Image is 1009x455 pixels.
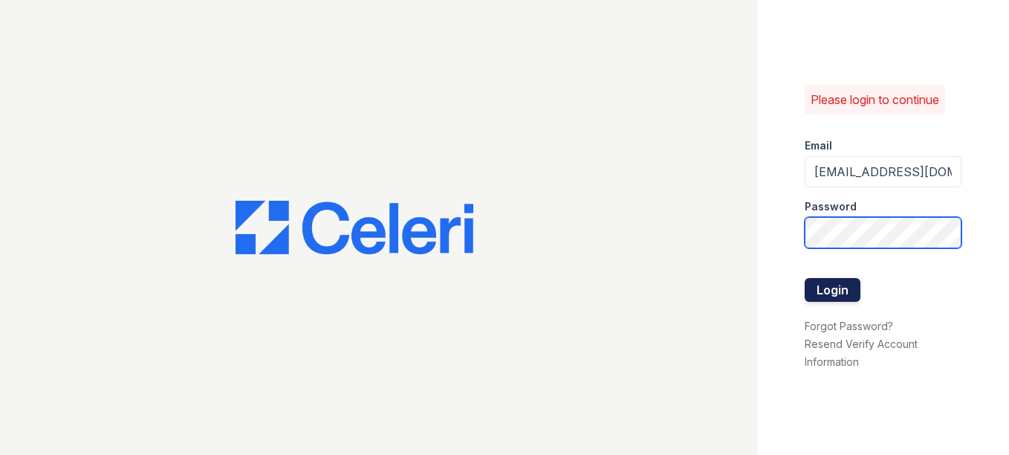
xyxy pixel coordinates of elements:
a: Forgot Password? [805,320,893,332]
a: Resend Verify Account Information [805,338,918,368]
button: Login [805,278,860,302]
p: Please login to continue [811,91,939,109]
img: CE_Logo_Blue-a8612792a0a2168367f1c8372b55b34899dd931a85d93a1a3d3e32e68fde9ad4.png [236,201,473,254]
label: Password [805,199,857,214]
label: Email [805,138,832,153]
